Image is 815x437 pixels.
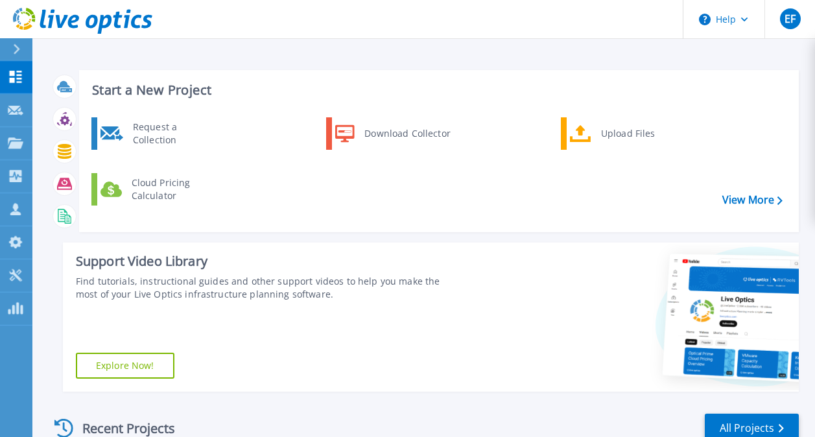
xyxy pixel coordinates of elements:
div: Request a Collection [126,121,221,147]
a: Upload Files [561,117,694,150]
a: Explore Now! [76,353,174,379]
h3: Start a New Project [92,83,782,97]
a: Download Collector [326,117,459,150]
a: Request a Collection [91,117,224,150]
div: Download Collector [358,121,456,147]
div: Find tutorials, instructional guides and other support videos to help you make the most of your L... [76,275,458,301]
span: EF [785,14,796,24]
div: Cloud Pricing Calculator [125,176,221,202]
a: Cloud Pricing Calculator [91,173,224,206]
div: Upload Files [595,121,691,147]
a: View More [722,194,783,206]
div: Support Video Library [76,253,458,270]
